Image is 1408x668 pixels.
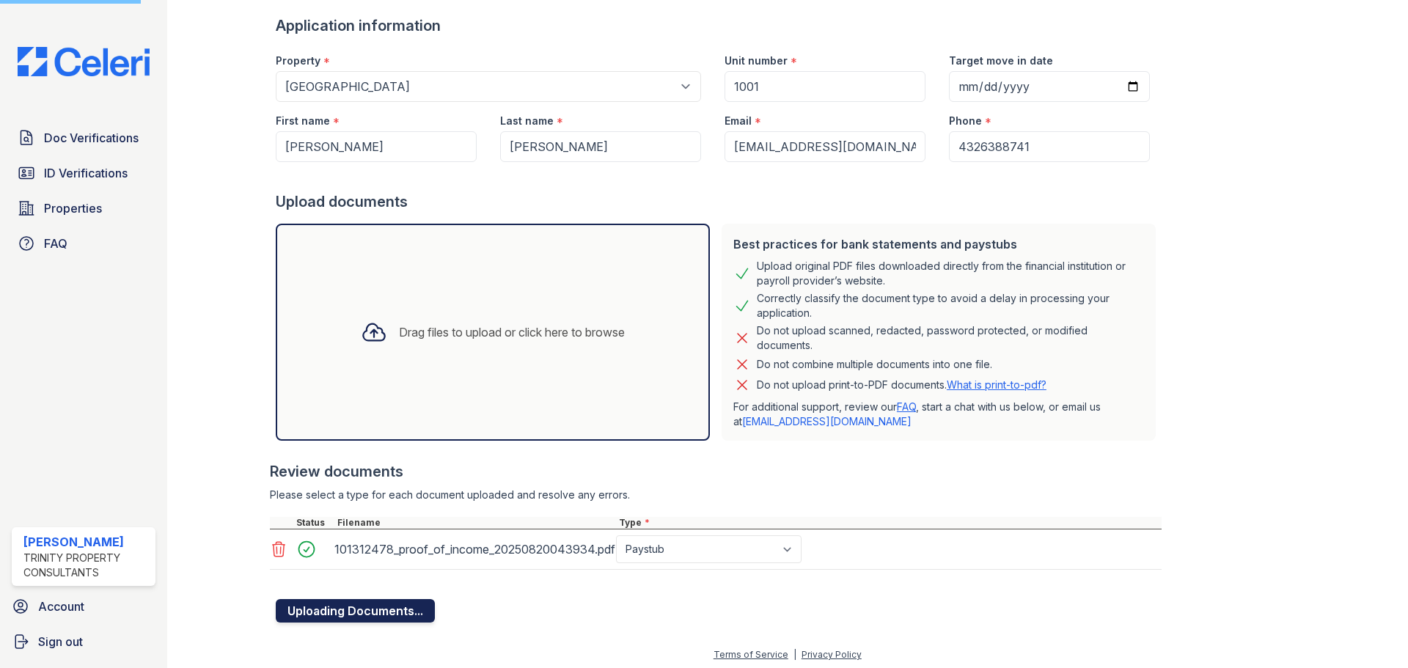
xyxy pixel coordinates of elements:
[802,649,862,660] a: Privacy Policy
[12,229,155,258] a: FAQ
[947,378,1046,391] a: What is print-to-pdf?
[949,54,1053,68] label: Target move in date
[757,356,992,373] div: Do not combine multiple documents into one file.
[276,54,320,68] label: Property
[6,47,161,76] img: CE_Logo_Blue-a8612792a0a2168367f1c8372b55b34899dd931a85d93a1a3d3e32e68fde9ad4.png
[293,517,334,529] div: Status
[733,400,1144,429] p: For additional support, review our , start a chat with us below, or email us at
[270,461,1162,482] div: Review documents
[44,199,102,217] span: Properties
[38,598,84,615] span: Account
[44,164,128,182] span: ID Verifications
[276,191,1162,212] div: Upload documents
[23,551,150,580] div: Trinity Property Consultants
[44,129,139,147] span: Doc Verifications
[949,114,982,128] label: Phone
[757,323,1144,353] div: Do not upload scanned, redacted, password protected, or modified documents.
[44,235,67,252] span: FAQ
[725,114,752,128] label: Email
[6,627,161,656] a: Sign out
[12,123,155,153] a: Doc Verifications
[793,649,796,660] div: |
[500,114,554,128] label: Last name
[12,158,155,188] a: ID Verifications
[334,517,616,529] div: Filename
[757,259,1144,288] div: Upload original PDF files downloaded directly from the financial institution or payroll provider’...
[270,488,1162,502] div: Please select a type for each document uploaded and resolve any errors.
[6,592,161,621] a: Account
[276,15,1162,36] div: Application information
[334,537,610,561] div: 101312478_proof_of_income_20250820043934.pdf
[23,533,150,551] div: [PERSON_NAME]
[616,517,1162,529] div: Type
[757,378,1046,392] p: Do not upload print-to-PDF documents.
[38,633,83,650] span: Sign out
[276,599,435,623] button: Uploading Documents...
[742,415,912,427] a: [EMAIL_ADDRESS][DOMAIN_NAME]
[733,235,1144,253] div: Best practices for bank statements and paystubs
[725,54,788,68] label: Unit number
[714,649,788,660] a: Terms of Service
[897,400,916,413] a: FAQ
[399,323,625,341] div: Drag files to upload or click here to browse
[12,194,155,223] a: Properties
[276,114,330,128] label: First name
[757,291,1144,320] div: Correctly classify the document type to avoid a delay in processing your application.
